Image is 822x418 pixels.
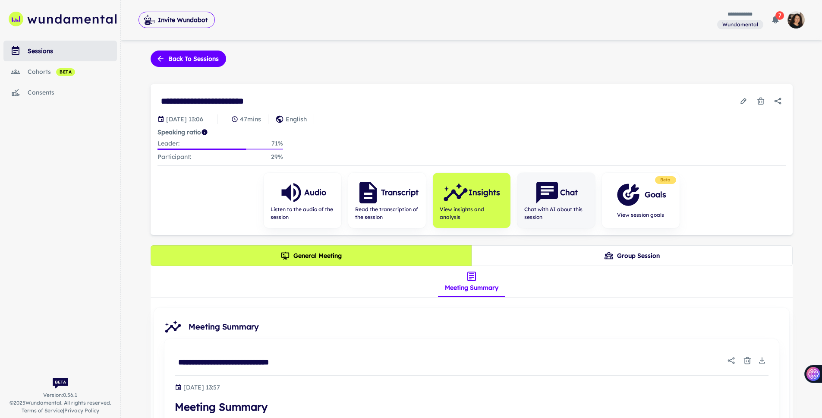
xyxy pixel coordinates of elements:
[717,19,763,30] span: You are a member of this workspace. Contact your workspace owner for assistance.
[355,206,419,221] span: Read the transcription of the session
[64,407,99,414] a: Privacy Policy
[183,383,220,392] p: Generated at
[767,11,784,28] button: 7
[264,173,341,228] button: AudioListen to the audio of the session
[151,51,226,67] button: Back to sessions
[139,12,215,28] button: Invite Wundabot
[157,152,191,162] p: Participant :
[201,129,208,136] svg: Coach/coachee ideal ratio of speaking is roughly 20:80. Mentor/mentee ideal ratio of speaking is ...
[724,353,739,368] button: Share report
[471,245,793,266] button: Group Session
[271,152,283,162] p: 29 %
[189,321,782,333] span: Meeting Summary
[139,11,215,28] span: Invite Wundabot to record a meeting
[22,407,99,415] span: |
[440,206,504,221] span: View insights and analysis
[438,266,505,297] div: insights tabs
[157,128,201,136] strong: Speaking ratio
[43,391,77,399] span: Version: 0.56.1
[56,69,75,76] span: beta
[271,139,283,149] p: 71 %
[175,399,768,415] h4: Meeting Summary
[645,189,666,201] h6: Goals
[3,41,117,61] a: sessions
[469,187,500,199] h6: Insights
[157,139,180,149] p: Leader :
[438,266,505,297] button: Meeting Summary
[775,11,784,20] span: 7
[524,206,588,221] span: Chat with AI about this session
[736,93,751,109] button: Edit session
[433,173,510,228] button: InsightsView insights and analysis
[286,114,307,124] p: English
[381,187,419,199] h6: Transcript
[756,354,768,367] button: Download
[151,245,793,266] div: theme selection
[3,61,117,82] a: cohorts beta
[22,407,63,414] a: Terms of Service
[28,46,117,56] div: sessions
[240,114,261,124] p: 47 mins
[657,177,674,184] span: Beta
[166,114,203,124] p: Session date
[560,187,578,199] h6: Chat
[3,82,117,103] a: consents
[602,173,680,228] button: GoalsView session goals
[615,211,666,219] span: View session goals
[304,187,326,199] h6: Audio
[28,88,117,97] div: consents
[741,354,754,367] button: Delete
[753,93,768,109] button: Delete session
[28,67,117,76] div: cohorts
[151,245,472,266] button: General Meeting
[770,93,786,109] button: Share session
[271,206,334,221] span: Listen to the audio of the session
[348,173,426,228] button: TranscriptRead the transcription of the session
[787,11,805,28] img: photoURL
[517,173,595,228] button: ChatChat with AI about this session
[719,21,762,28] span: Wundamental
[9,399,111,407] span: © 2025 Wundamental. All rights reserved.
